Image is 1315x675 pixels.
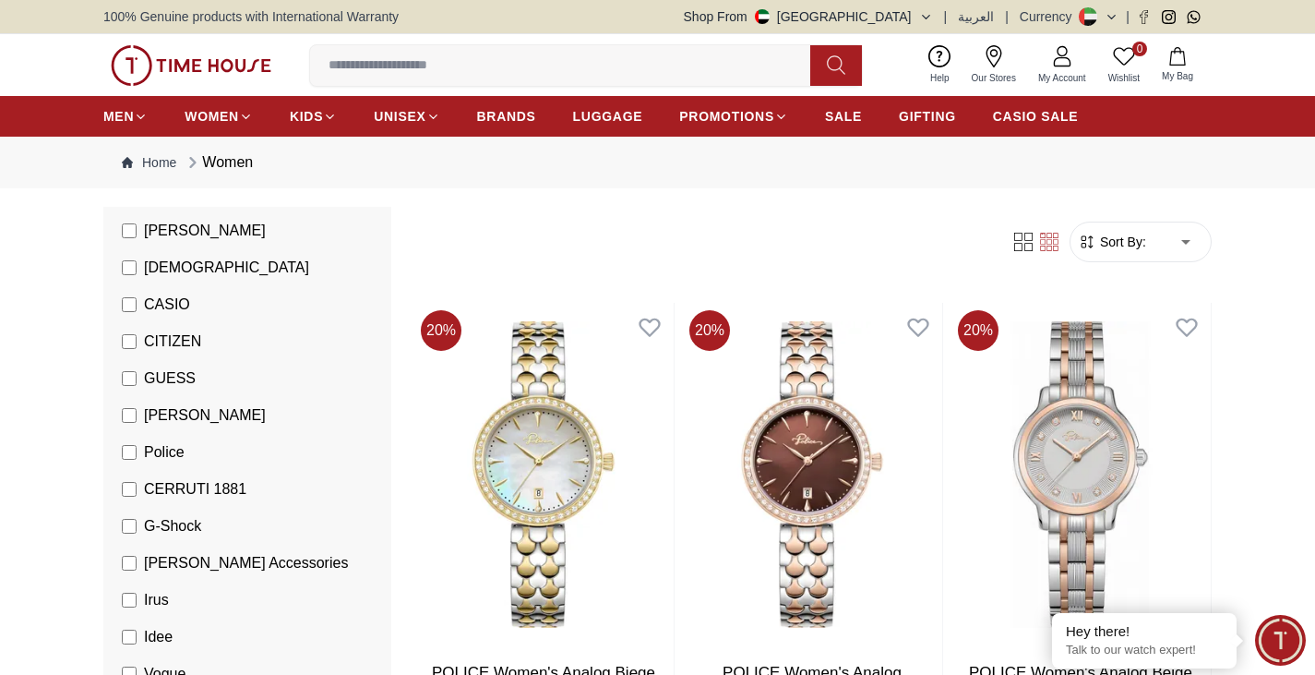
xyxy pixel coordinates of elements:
a: Whatsapp [1187,10,1201,24]
span: Police [144,441,185,464]
span: 20 % [689,310,730,351]
input: [PERSON_NAME] Accessories [122,556,137,571]
span: 100% Genuine products with International Warranty [103,7,399,26]
span: Irus [144,589,169,611]
span: My Bag [1154,69,1201,83]
input: GUESS [122,371,137,386]
button: العربية [958,7,994,26]
a: Help [919,42,961,89]
img: ... [111,45,271,86]
span: | [1005,7,1009,26]
span: WOMEN [185,107,239,126]
span: GIFTING [899,107,956,126]
a: MEN [103,100,148,133]
a: LUGGAGE [573,100,643,133]
span: My Account [1031,71,1094,85]
span: [PERSON_NAME] [144,404,266,427]
input: [PERSON_NAME] [122,223,137,238]
a: CASIO SALE [993,100,1079,133]
a: UNISEX [374,100,439,133]
span: CITIZEN [144,331,201,353]
a: Our Stores [961,42,1027,89]
img: POLICE Women's Analog Biege MOP Dial Watch - PEWLG0076303 [413,303,674,646]
a: KIDS [290,100,337,133]
span: CASIO [144,294,190,316]
input: [PERSON_NAME] [122,408,137,423]
button: My Bag [1151,43,1204,87]
span: [PERSON_NAME] [144,220,266,242]
a: SALE [825,100,862,133]
span: [PERSON_NAME] Accessories [144,552,348,574]
div: Hey there! [1066,622,1223,641]
button: Shop From[GEOGRAPHIC_DATA] [684,7,933,26]
a: 0Wishlist [1097,42,1151,89]
span: Our Stores [964,71,1023,85]
input: [DEMOGRAPHIC_DATA] [122,260,137,275]
button: Sort By: [1078,233,1146,251]
a: PROMOTIONS [679,100,788,133]
span: 0 [1132,42,1147,56]
span: | [1126,7,1130,26]
img: United Arab Emirates [755,9,770,24]
input: CERRUTI 1881 [122,482,137,497]
img: POLICE Women's Analog Beige MOP Dial Watch - PEWLG0076203 [950,303,1211,646]
a: Home [122,153,176,172]
a: Instagram [1162,10,1176,24]
span: SALE [825,107,862,126]
img: POLICE Women's Analog Maroon Mop Dial Watch - PEWLG0076302 [682,303,942,646]
span: 20 % [958,310,998,351]
a: GIFTING [899,100,956,133]
input: Irus [122,593,137,608]
span: CERRUTI 1881 [144,478,246,500]
div: Chat Widget [1255,615,1306,666]
input: Idee [122,630,137,645]
div: Women [184,151,253,174]
span: G-Shock [144,515,201,537]
span: Sort By: [1096,233,1146,251]
span: PROMOTIONS [679,107,774,126]
a: Facebook [1137,10,1151,24]
p: Talk to our watch expert! [1066,643,1223,658]
span: LUGGAGE [573,107,643,126]
div: Currency [1020,7,1080,26]
span: Help [923,71,957,85]
input: CITIZEN [122,334,137,349]
span: 20 % [421,310,461,351]
span: GUESS [144,368,196,390]
span: Idee [144,626,173,648]
span: MEN [103,107,134,126]
span: BRANDS [477,107,536,126]
span: UNISEX [374,107,425,126]
span: KIDS [290,107,323,126]
input: CASIO [122,297,137,312]
a: WOMEN [185,100,253,133]
span: [DEMOGRAPHIC_DATA] [144,257,309,279]
input: G-Shock [122,519,137,534]
span: CASIO SALE [993,107,1079,126]
nav: Breadcrumb [103,137,1212,188]
span: | [944,7,948,26]
a: BRANDS [477,100,536,133]
input: Police [122,445,137,460]
span: Wishlist [1101,71,1147,85]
